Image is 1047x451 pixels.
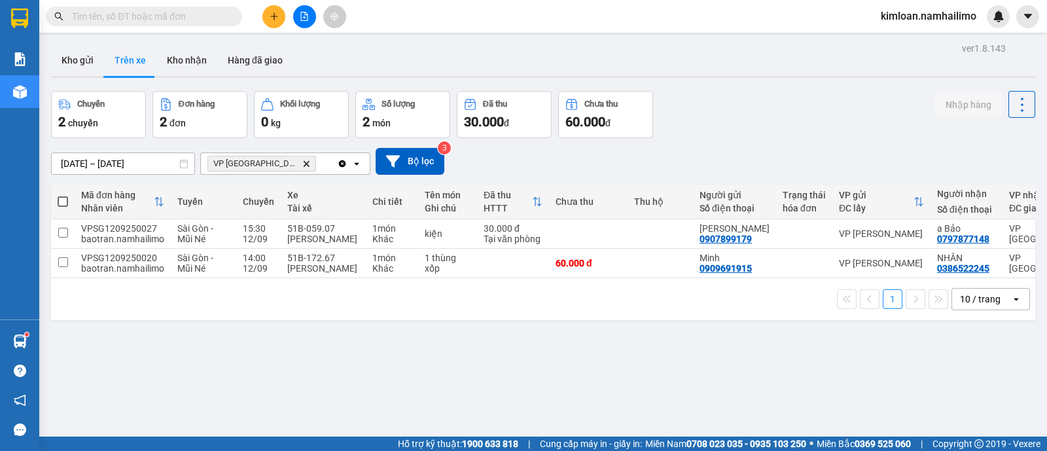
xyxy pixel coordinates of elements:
[213,158,297,169] span: VP chợ Mũi Né
[700,253,770,263] div: Minh
[372,263,412,274] div: Khác
[558,91,653,138] button: Chưa thu60.000đ
[484,203,532,213] div: HTTT
[271,118,281,128] span: kg
[90,71,174,114] li: VP VP [PERSON_NAME] Lão
[372,253,412,263] div: 1 món
[376,148,444,175] button: Bộ lọc
[700,203,770,213] div: Số điện thoại
[565,114,605,130] span: 60.000
[14,394,26,406] span: notification
[700,263,752,274] div: 0909691915
[81,234,164,244] div: baotran.namhailimo
[160,114,167,130] span: 2
[243,234,274,244] div: 12/09
[921,437,923,451] span: |
[398,437,518,451] span: Hỗ trợ kỹ thuật:
[605,118,611,128] span: đ
[556,258,621,268] div: 60.000 đ
[81,223,164,234] div: VPSG1209250027
[287,234,359,244] div: [PERSON_NAME]
[484,234,542,244] div: Tại văn phòng
[355,91,450,138] button: Số lượng2món
[287,190,359,200] div: Xe
[287,203,359,213] div: Tài xế
[81,263,164,274] div: baotran.namhailimo
[25,333,29,336] sup: 1
[104,45,156,76] button: Trên xe
[13,334,27,348] img: warehouse-icon
[81,203,154,213] div: Nhân viên
[7,88,16,97] span: environment
[177,196,230,207] div: Tuyến
[337,158,347,169] svg: Clear all
[81,253,164,263] div: VPSG1209250020
[425,190,470,200] div: Tên món
[700,223,770,234] div: Chung
[207,156,316,171] span: VP chợ Mũi Né, close by backspace
[528,437,530,451] span: |
[270,12,279,21] span: plus
[302,160,310,168] svg: Delete
[14,365,26,377] span: question-circle
[483,99,507,109] div: Đã thu
[962,41,1006,56] div: ver 1.8.143
[484,223,542,234] div: 30.000 đ
[169,118,186,128] span: đơn
[783,190,826,200] div: Trạng thái
[855,439,911,449] strong: 0369 525 060
[540,437,642,451] span: Cung cấp máy in - giấy in:
[7,71,90,85] li: VP VP chợ Mũi Né
[700,190,770,200] div: Người gửi
[937,204,996,215] div: Số điện thoại
[72,9,226,24] input: Tìm tên, số ĐT hoặc mã đơn
[54,12,63,21] span: search
[425,228,470,239] div: kiện
[243,196,274,207] div: Chuyến
[1016,5,1039,28] button: caret-down
[156,45,217,76] button: Kho nhận
[935,93,1002,117] button: Nhập hàng
[323,5,346,28] button: aim
[686,439,806,449] strong: 0708 023 035 - 0935 103 250
[177,253,213,274] span: Sài Gòn - Mũi Né
[179,99,215,109] div: Đơn hàng
[993,10,1004,22] img: icon-new-feature
[839,228,924,239] div: VP [PERSON_NAME]
[13,52,27,66] img: solution-icon
[584,99,618,109] div: Chưa thu
[937,253,996,263] div: NHÂN
[280,99,320,109] div: Khối lượng
[1011,294,1021,304] svg: open
[700,234,752,244] div: 0907899179
[937,223,996,234] div: a Bảo
[7,7,52,52] img: logo.jpg
[77,99,105,109] div: Chuyến
[351,158,362,169] svg: open
[839,203,914,213] div: ĐC lấy
[52,153,194,174] input: Select a date range.
[457,91,552,138] button: Đã thu30.000đ
[13,85,27,99] img: warehouse-icon
[287,253,359,263] div: 51B-172.67
[11,9,28,28] img: logo-vxr
[372,223,412,234] div: 1 món
[372,118,391,128] span: món
[556,196,621,207] div: Chưa thu
[372,196,412,207] div: Chi tiết
[81,190,154,200] div: Mã đơn hàng
[839,258,924,268] div: VP [PERSON_NAME]
[839,190,914,200] div: VP gửi
[484,190,532,200] div: Đã thu
[51,45,104,76] button: Kho gửi
[262,5,285,28] button: plus
[75,185,171,219] th: Toggle SortBy
[330,12,339,21] span: aim
[462,439,518,449] strong: 1900 633 818
[293,5,316,28] button: file-add
[51,91,146,138] button: Chuyến2chuyến
[645,437,806,451] span: Miền Nam
[464,114,504,130] span: 30.000
[937,234,989,244] div: 0797877148
[363,114,370,130] span: 2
